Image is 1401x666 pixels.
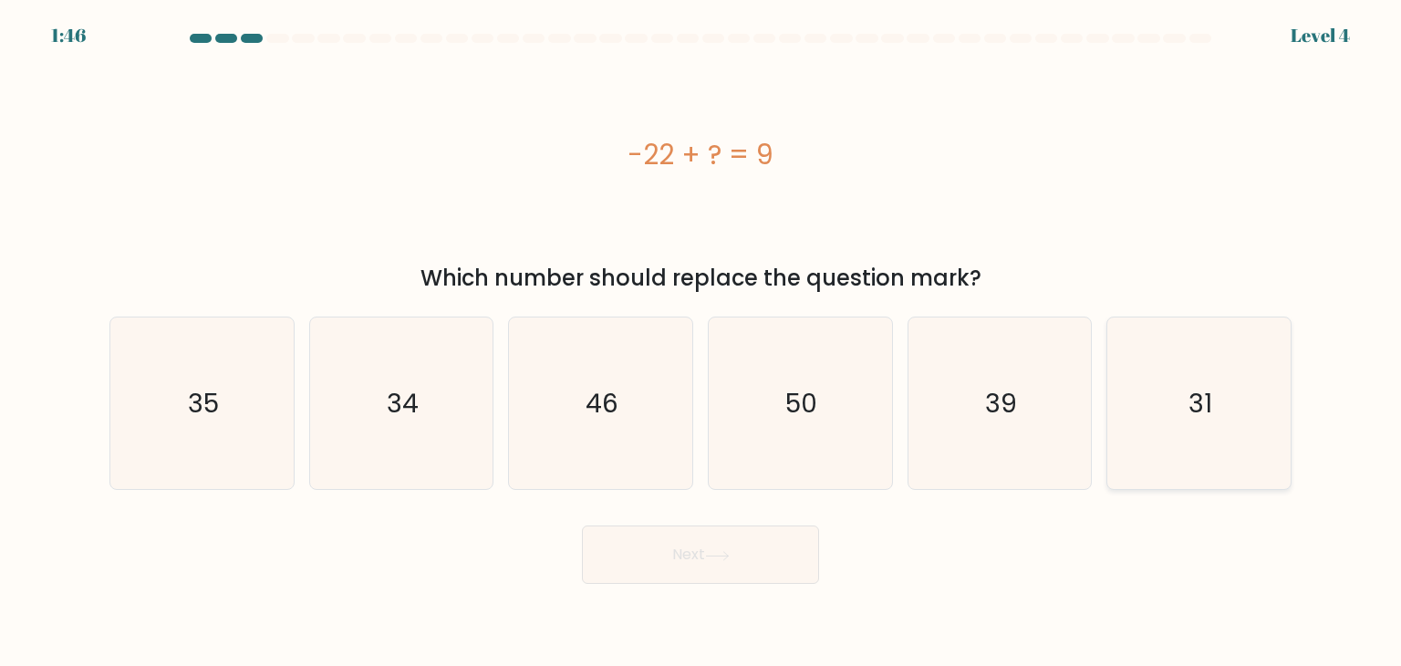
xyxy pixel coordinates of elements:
[387,385,419,421] text: 34
[1291,22,1350,49] div: Level 4
[582,526,819,584] button: Next
[786,385,818,421] text: 50
[188,385,219,421] text: 35
[586,385,619,421] text: 46
[985,385,1017,421] text: 39
[1188,385,1212,421] text: 31
[120,262,1281,295] div: Which number should replace the question mark?
[109,134,1292,175] div: -22 + ? = 9
[51,22,86,49] div: 1:46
